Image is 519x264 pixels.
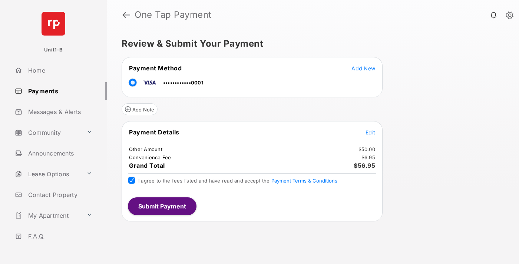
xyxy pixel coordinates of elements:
a: My Apartment [12,207,83,224]
a: Home [12,61,107,79]
a: Payments [12,82,107,100]
button: Add New [351,64,375,72]
td: $6.95 [361,154,376,161]
p: Unit1-B [44,46,63,54]
a: Community [12,124,83,141]
h5: Review & Submit Your Payment [122,39,498,48]
strong: One Tap Payment [135,10,212,19]
td: Other Amount [129,146,163,153]
td: Convenience Fee [129,154,172,161]
td: $50.00 [358,146,376,153]
span: ••••••••••••0001 [163,80,204,86]
span: Grand Total [129,162,165,169]
a: Announcements [12,144,107,162]
span: Payment Details [129,128,179,136]
a: F.A.Q. [12,227,107,245]
a: Messages & Alerts [12,103,107,121]
button: Submit Payment [128,197,196,215]
img: svg+xml;base64,PHN2ZyB4bWxucz0iaHR0cDovL3d3dy53My5vcmcvMjAwMC9zdmciIHdpZHRoPSI2NCIgaGVpZ2h0PSI2NC... [42,12,65,36]
button: I agree to the fees listed and have read and accept the [271,178,337,184]
a: Lease Options [12,165,83,183]
button: Edit [366,128,375,136]
span: I agree to the fees listed and have read and accept the [138,178,337,184]
span: $56.95 [354,162,375,169]
span: Add New [351,65,375,71]
span: Payment Method [129,64,182,72]
a: Contact Property [12,186,107,204]
button: Add Note [122,103,158,115]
